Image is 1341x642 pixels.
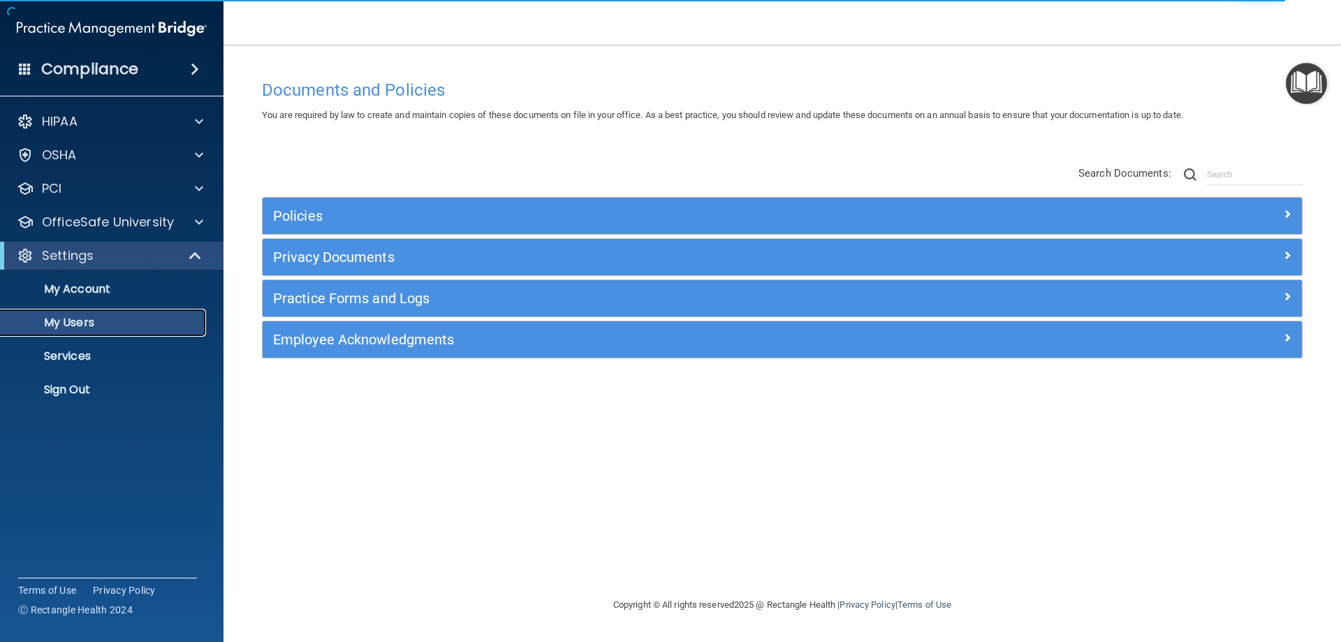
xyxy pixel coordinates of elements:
[42,147,77,163] p: OSHA
[42,180,61,197] p: PCI
[527,583,1037,627] div: Copyright © All rights reserved 2025 @ Rectangle Health | |
[840,599,895,610] a: Privacy Policy
[262,110,1183,120] span: You are required by law to create and maintain copies of these documents on file in your office. ...
[273,332,1032,347] h5: Employee Acknowledgments
[1078,167,1171,180] span: Search Documents:
[17,180,203,197] a: PCI
[273,208,1032,224] h5: Policies
[17,15,207,43] img: PMB logo
[1207,164,1303,185] input: Search
[9,383,200,397] p: Sign Out
[1286,63,1327,104] button: Open Resource Center
[897,599,951,610] a: Terms of Use
[273,328,1291,351] a: Employee Acknowledgments
[9,316,200,330] p: My Users
[18,603,133,617] span: Ⓒ Rectangle Health 2024
[17,214,203,231] a: OfficeSafe University
[42,113,78,130] p: HIPAA
[17,247,203,264] a: Settings
[273,287,1291,309] a: Practice Forms and Logs
[273,291,1032,306] h5: Practice Forms and Logs
[17,113,203,130] a: HIPAA
[18,583,76,597] a: Terms of Use
[41,59,138,79] h4: Compliance
[273,205,1291,227] a: Policies
[273,246,1291,268] a: Privacy Documents
[17,147,203,163] a: OSHA
[42,214,174,231] p: OfficeSafe University
[93,583,156,597] a: Privacy Policy
[9,349,200,363] p: Services
[9,282,200,296] p: My Account
[1184,168,1196,181] img: ic-search.3b580494.png
[262,81,1303,99] h4: Documents and Policies
[273,249,1032,265] h5: Privacy Documents
[42,247,94,264] p: Settings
